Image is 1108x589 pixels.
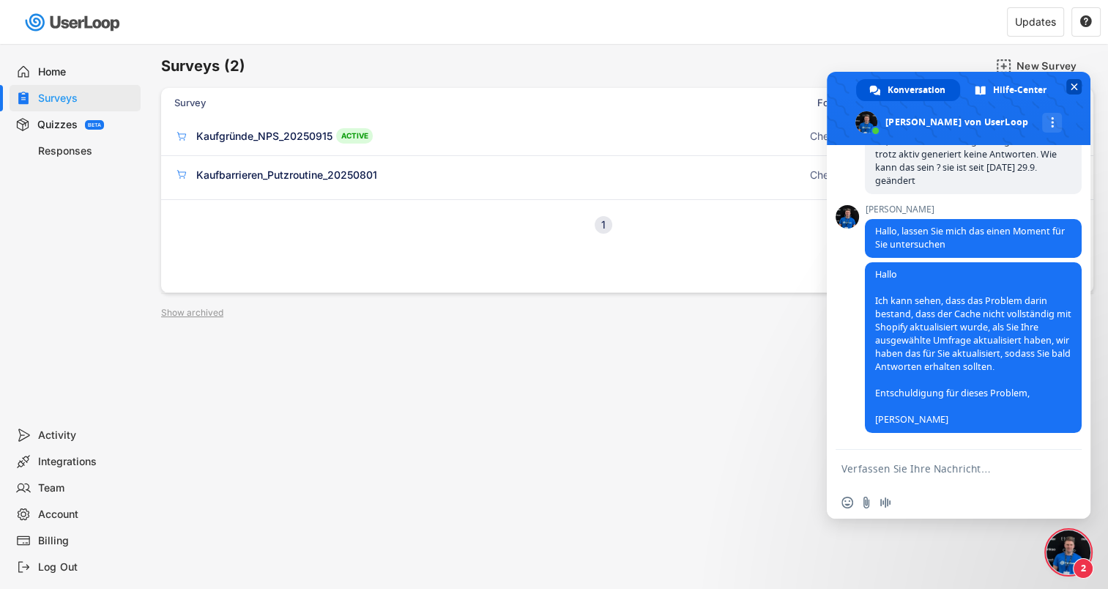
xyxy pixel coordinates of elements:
[38,92,135,105] div: Surveys
[875,135,1069,187] span: Hi , meine neue Umfrage Kaufgründe NPS ist trotz aktiv generiert keine Antworten. Wie kann das se...
[38,508,135,522] div: Account
[1042,113,1062,133] div: Mehr Kanäle
[810,168,956,182] div: Checkout
[1046,530,1090,574] div: Chat schließen
[1016,59,1090,73] div: New Survey
[196,129,332,144] div: Kaufgründe_NPS_20250915
[860,497,872,508] span: Datei senden
[196,168,377,182] div: Kaufbarrieren_Putzroutine_20250801
[1015,17,1056,27] div: Updates
[38,481,135,495] div: Team
[336,128,373,144] div: ACTIVE
[22,7,125,37] img: userloop-logo-01.svg
[856,79,960,101] div: Konversation
[161,308,223,317] div: Show archived
[1073,558,1093,579] span: 2
[875,268,1071,426] span: Hallo Ich kann sehen, dass das Problem darin bestand, dass der Cache nicht vollständig mit Shopif...
[841,462,1044,475] textarea: Verfassen Sie Ihre Nachricht…
[595,220,612,230] div: 1
[993,79,1046,101] span: Hilfe-Center
[88,122,101,127] div: BETA
[1066,79,1082,95] span: Chat schließen
[38,429,135,442] div: Activity
[875,225,1065,251] span: Hallo, lassen Sie mich das einen Moment für Sie untersuchen
[962,79,1061,101] div: Hilfe-Center
[817,96,964,109] div: Format
[888,79,945,101] span: Konversation
[38,455,135,469] div: Integrations
[1079,15,1093,29] button: 
[161,56,245,76] h6: Surveys (2)
[880,497,891,508] span: Audionachricht aufzeichnen
[174,96,808,109] div: Survey
[865,204,1082,215] span: [PERSON_NAME]
[1080,15,1092,28] text: 
[996,59,1011,74] img: AddMajor.svg
[841,497,853,508] span: Einen Emoji einfügen
[38,65,135,79] div: Home
[38,144,135,158] div: Responses
[38,560,135,574] div: Log Out
[37,118,78,132] div: Quizzes
[38,534,135,548] div: Billing
[810,129,956,144] div: Checkout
